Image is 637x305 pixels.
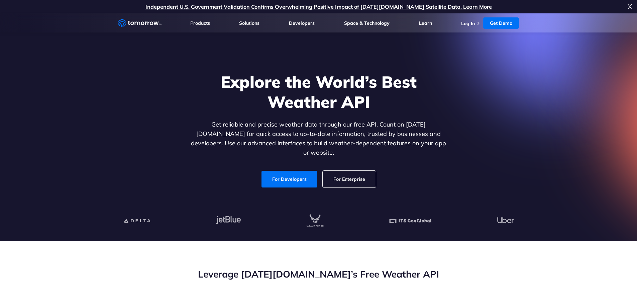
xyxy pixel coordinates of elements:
h1: Explore the World’s Best Weather API [190,72,448,112]
a: Products [190,20,210,26]
a: Solutions [239,20,259,26]
a: Log In [461,20,475,26]
a: Home link [118,18,162,28]
a: Developers [289,20,315,26]
a: Independent U.S. Government Validation Confirms Overwhelming Positive Impact of [DATE][DOMAIN_NAM... [145,3,492,10]
h2: Leverage [DATE][DOMAIN_NAME]’s Free Weather API [118,268,519,281]
a: Get Demo [483,17,519,29]
a: Learn [419,20,432,26]
a: For Developers [261,171,317,187]
a: For Enterprise [323,171,376,187]
p: Get reliable and precise weather data through our free API. Count on [DATE][DOMAIN_NAME] for quic... [190,120,448,157]
a: Space & Technology [344,20,390,26]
